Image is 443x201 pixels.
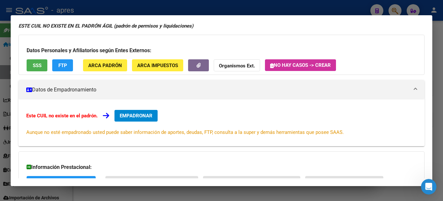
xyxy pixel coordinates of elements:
[26,129,344,135] span: Aunque no esté empadronado usted puede saber información de aportes, deudas, FTP, consulta a la s...
[132,59,183,71] button: ARCA Impuestos
[305,176,383,188] button: Prestaciones Auditadas
[120,113,152,119] span: EMPADRONAR
[18,80,425,100] mat-expansion-panel-header: Datos de Empadronamiento
[26,86,409,94] mat-panel-title: Datos de Empadronamiento
[214,59,260,71] button: Organismos Ext.
[270,62,331,68] span: No hay casos -> Crear
[114,110,158,122] button: EMPADRONAR
[27,59,47,71] button: SSS
[88,63,122,68] span: ARCA Padrón
[203,176,300,188] button: Not. Internacion / Censo Hosp.
[33,63,42,68] span: SSS
[18,23,193,29] strong: ESTE CUIL NO EXISTE EN EL PADRÓN ÁGIL (padrón de permisos y liquidaciones)
[27,176,96,188] button: SUR / SURGE / INTEGR.
[219,63,255,69] strong: Organismos Ext.
[83,59,127,71] button: ARCA Padrón
[265,59,336,71] button: No hay casos -> Crear
[18,100,425,146] div: Datos de Empadronamiento
[421,179,437,195] iframe: Intercom live chat
[58,63,67,68] span: FTP
[52,59,73,71] button: FTP
[26,113,98,119] strong: Este CUIL no existe en el padrón.
[27,163,416,171] h3: Información Prestacional:
[137,63,178,68] span: ARCA Impuestos
[105,176,198,188] button: Sin Certificado Discapacidad
[27,47,416,54] h3: Datos Personales y Afiliatorios según Entes Externos:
